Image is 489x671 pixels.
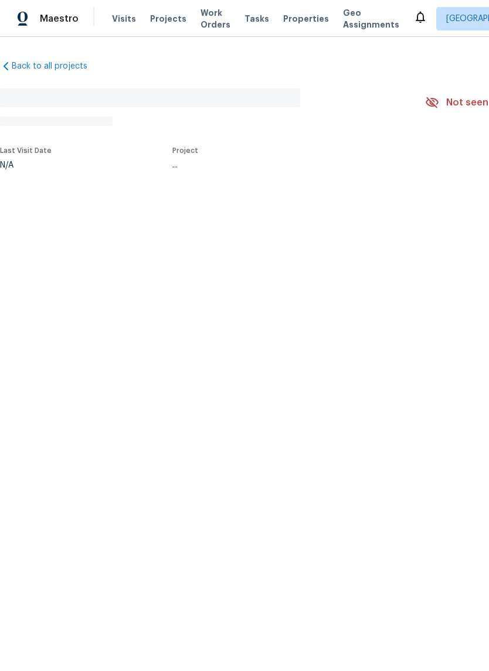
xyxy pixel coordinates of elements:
[343,7,399,30] span: Geo Assignments
[40,13,79,25] span: Maestro
[172,147,198,154] span: Project
[283,13,329,25] span: Properties
[150,13,186,25] span: Projects
[172,161,398,169] div: ...
[201,7,230,30] span: Work Orders
[112,13,136,25] span: Visits
[244,15,269,23] span: Tasks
